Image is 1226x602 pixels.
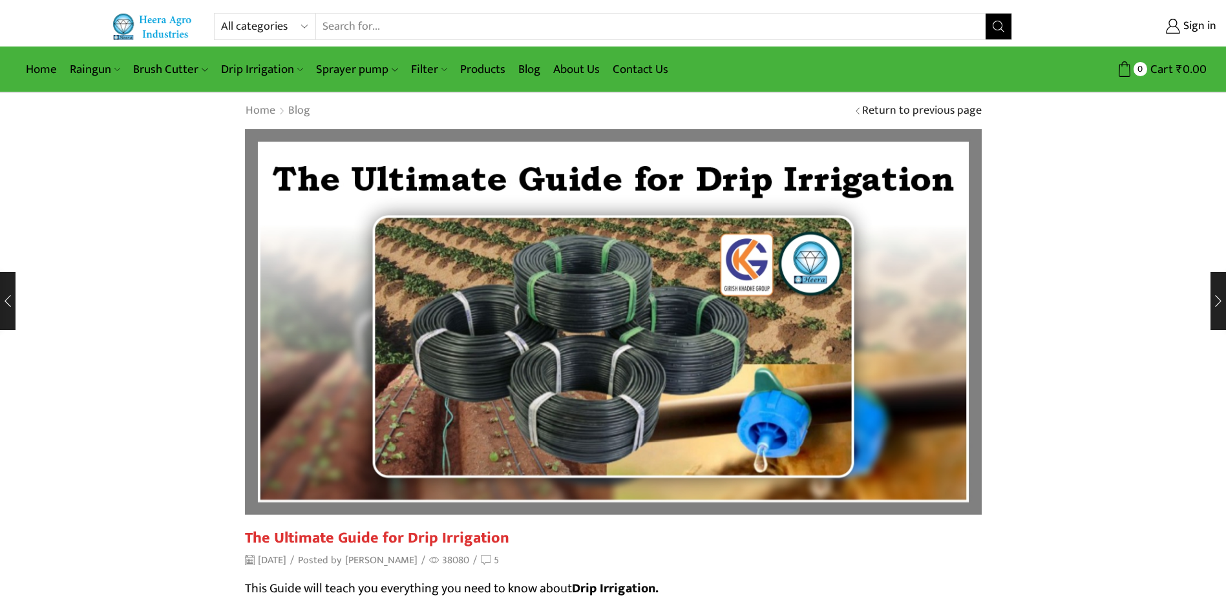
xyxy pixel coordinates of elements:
a: 0 Cart ₹0.00 [1025,57,1207,81]
a: Blog [288,103,311,119]
span: 0 [1134,62,1147,76]
a: Return to previous page [862,103,982,119]
a: 5 [481,553,499,568]
a: Drip Irrigation [215,54,310,85]
bdi: 0.00 [1176,59,1207,79]
span: ₹ [1176,59,1183,79]
span: / [421,553,425,568]
a: Products [454,54,512,85]
a: Raingun [63,54,127,85]
span: Cart [1147,61,1173,78]
a: About Us [547,54,606,85]
time: [DATE] [245,553,286,568]
span: / [473,553,477,568]
a: [PERSON_NAME] [345,553,417,568]
span: Sign in [1180,18,1216,35]
a: Home [245,103,276,119]
span: 38080 [429,553,469,568]
span: 5 [494,552,499,568]
a: Brush Cutter [127,54,214,85]
a: Filter [405,54,454,85]
p: This Guide will teach you everything you need to know about [245,578,982,599]
div: Posted by [245,553,499,568]
a: Sign in [1031,15,1216,38]
a: Home [19,54,63,85]
a: Sprayer pump [310,54,404,85]
h2: The Ultimate Guide for Drip Irrigation [245,529,982,548]
img: ulimate guide for drip irrigation [245,129,982,515]
a: Contact Us [606,54,675,85]
a: Blog [512,54,547,85]
span: / [290,553,294,568]
button: Search button [986,14,1011,39]
strong: Drip Irrigation. [572,577,659,599]
input: Search for... [316,14,985,39]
